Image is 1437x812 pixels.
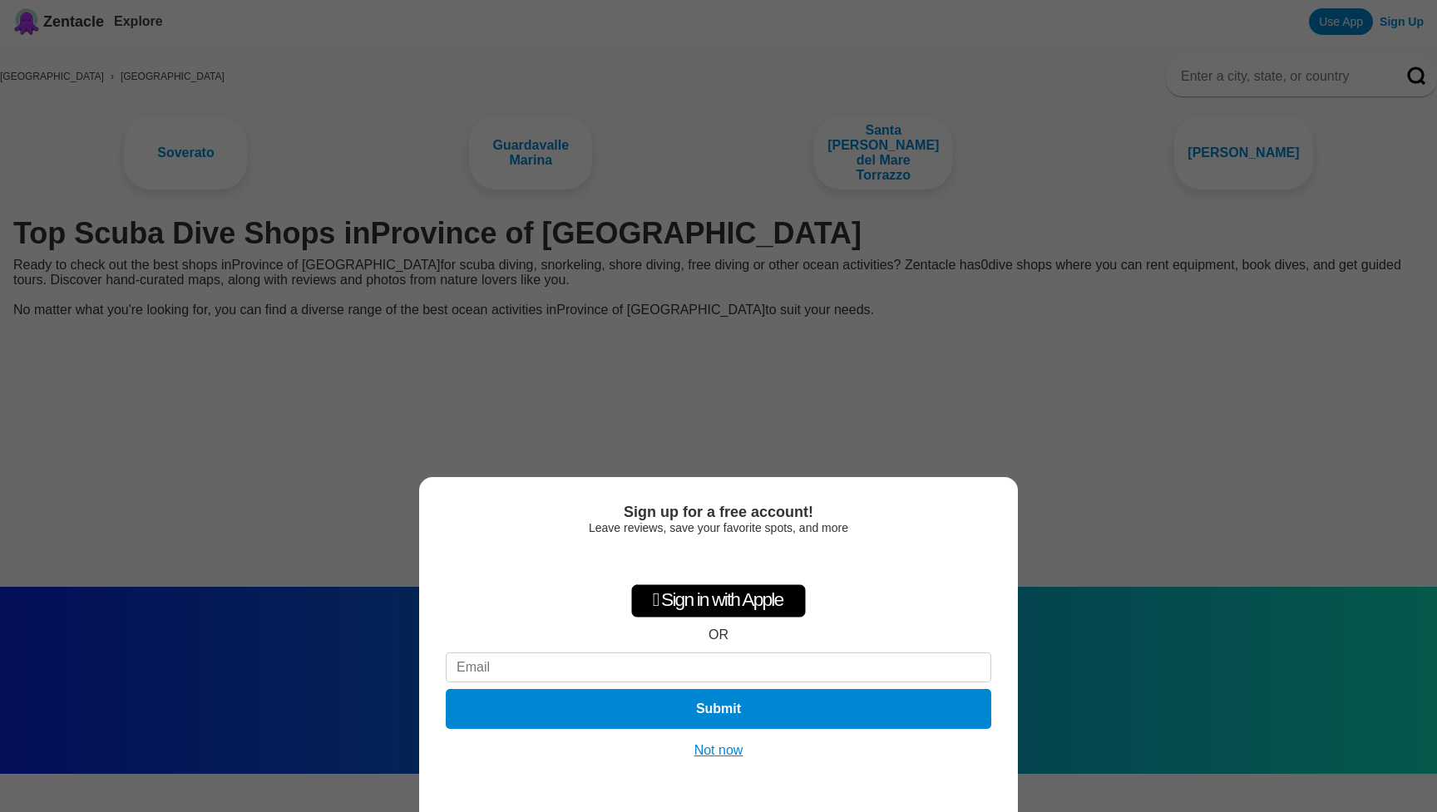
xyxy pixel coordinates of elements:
[689,742,748,759] button: Not now
[631,584,806,618] div: Sign in with Apple
[446,689,991,729] button: Submit
[634,543,803,579] iframe: Sign in with Google Button
[446,521,991,534] div: Leave reviews, save your favorite spots, and more
[446,652,991,682] input: Email
[446,504,991,521] div: Sign up for a free account!
[642,543,795,579] div: Sign in with Google. Opens in new tab
[709,627,728,642] div: OR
